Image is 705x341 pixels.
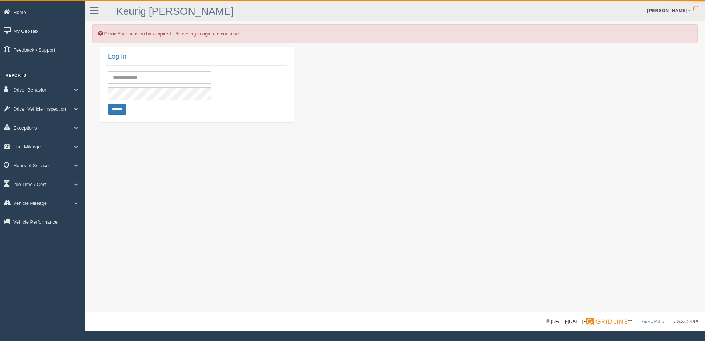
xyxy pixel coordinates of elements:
b: Error: [104,31,118,37]
img: Gridline [586,318,627,325]
div: Your session has expired. Please log in again to continue. [92,24,698,43]
a: Privacy Policy [641,320,664,324]
span: v. 2025.4.2019 [674,320,698,324]
div: © [DATE]-[DATE] - ™ [546,318,698,325]
a: Keurig [PERSON_NAME] [116,6,234,17]
h2: Log In [108,53,126,61]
